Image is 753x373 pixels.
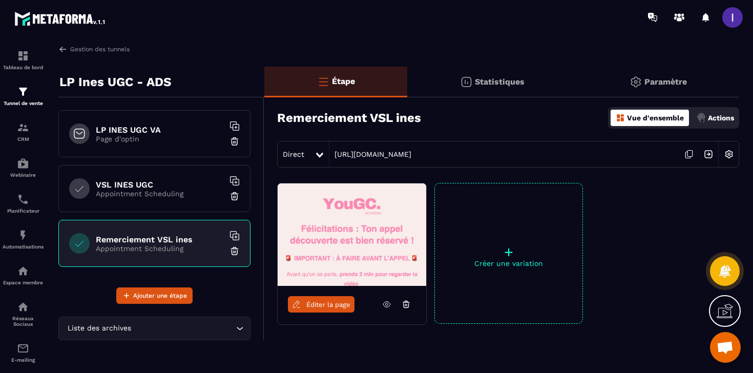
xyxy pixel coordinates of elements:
img: trash [229,136,240,147]
p: Page d'optin [96,135,224,143]
p: Appointment Scheduling [96,244,224,253]
p: LP Ines UGC - ADS [59,72,171,92]
button: Ajouter une étape [116,287,193,304]
img: formation [17,86,29,98]
img: dashboard-orange.40269519.svg [616,113,625,122]
a: Gestion des tunnels [58,45,130,54]
p: Paramètre [644,77,687,87]
h6: Remerciement VSL ines [96,235,224,244]
img: automations [17,265,29,277]
p: Étape [332,76,355,86]
img: formation [17,50,29,62]
img: formation [17,121,29,134]
span: Éditer la page [306,301,350,308]
a: Ouvrir le chat [710,332,741,363]
a: formationformationTunnel de vente [3,78,44,114]
a: automationsautomationsWebinaire [3,150,44,185]
p: Réseaux Sociaux [3,316,44,327]
img: scheduler [17,193,29,205]
h6: VSL INES UGC [96,180,224,190]
img: actions.d6e523a2.png [697,113,706,122]
p: Vue d'ensemble [627,114,684,122]
p: Tunnel de vente [3,100,44,106]
img: email [17,342,29,355]
img: trash [229,246,240,256]
img: setting-gr.5f69749f.svg [630,76,642,88]
img: arrow-next.bcc2205e.svg [699,144,718,164]
p: Tableau de bord [3,65,44,70]
a: schedulerschedulerPlanificateur [3,185,44,221]
img: automations [17,157,29,170]
img: stats.20deebd0.svg [460,76,472,88]
p: + [435,245,582,259]
img: arrow [58,45,68,54]
p: Webinaire [3,172,44,178]
h3: Remerciement VSL ines [277,111,421,125]
img: automations [17,229,29,241]
span: Liste des archives [65,323,133,334]
h6: LP INES UGC VA [96,125,224,135]
img: setting-w.858f3a88.svg [719,144,739,164]
img: bars-o.4a397970.svg [317,75,329,88]
span: Ajouter une étape [133,291,187,301]
a: Éditer la page [288,296,354,313]
a: emailemailE-mailing [3,335,44,370]
a: automationsautomationsEspace membre [3,257,44,293]
p: Automatisations [3,244,44,250]
a: [URL][DOMAIN_NAME] [329,150,411,158]
p: Statistiques [475,77,525,87]
p: Appointment Scheduling [96,190,224,198]
div: Search for option [58,317,250,340]
p: Créer une variation [435,259,582,267]
a: social-networksocial-networkRéseaux Sociaux [3,293,44,335]
img: trash [229,191,240,201]
a: formationformationTableau de bord [3,42,44,78]
img: logo [14,9,107,28]
img: social-network [17,301,29,313]
a: automationsautomationsAutomatisations [3,221,44,257]
span: Direct [283,150,304,158]
p: Espace membre [3,280,44,285]
p: E-mailing [3,357,44,363]
img: image [278,183,426,286]
p: Actions [708,114,734,122]
a: formationformationCRM [3,114,44,150]
input: Search for option [133,323,234,334]
p: CRM [3,136,44,142]
p: Planificateur [3,208,44,214]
